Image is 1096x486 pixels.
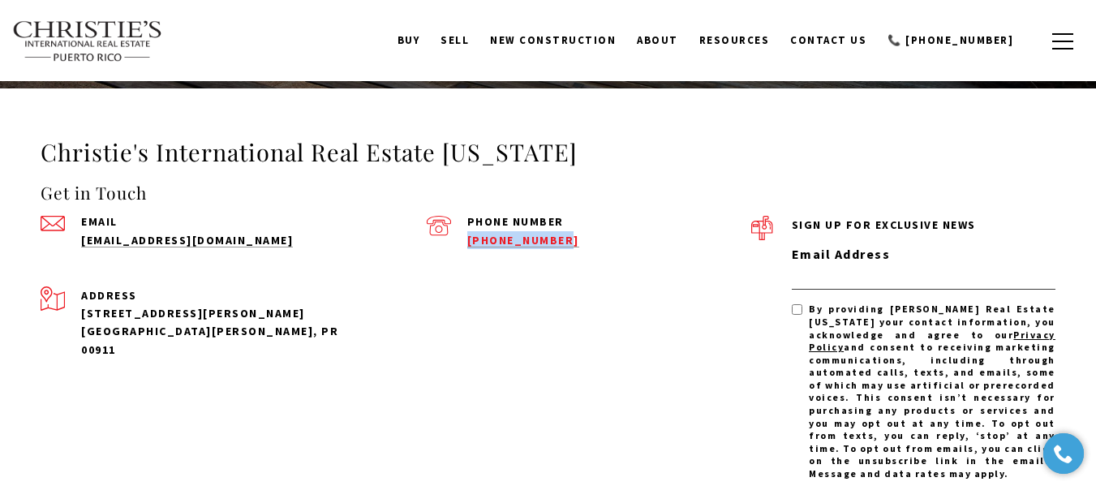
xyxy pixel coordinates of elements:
[792,216,1055,234] p: Sign up for exclusive news
[877,25,1024,56] a: call 9393373000
[81,286,365,304] p: Address
[780,25,877,56] a: Contact Us
[1024,32,1042,50] a: search
[387,25,431,56] a: BUY
[1042,18,1084,65] button: button
[430,25,479,56] a: SELL
[809,329,1055,354] a: Privacy Policy - open in a new tab
[81,324,338,356] span: [GEOGRAPHIC_DATA][PERSON_NAME], PR 00911
[467,216,751,227] p: Phone Number
[81,216,365,227] p: Email
[490,33,616,47] span: New Construction
[792,244,1055,265] label: Email Address
[467,233,579,247] a: call (939) 337-3000
[888,33,1013,47] span: 📞 [PHONE_NUMBER]
[790,33,866,47] span: Contact Us
[41,137,1055,168] h3: Christie's International Real Estate [US_STATE]
[689,25,780,56] a: Resources
[792,304,802,315] input: By providing Christie's Real Estate Puerto Rico your contact information, you acknowledge and agr...
[626,25,689,56] a: About
[81,233,293,247] a: send an email to admin@cirepr.com
[479,25,626,56] a: New Construction
[809,303,1055,480] span: By providing [PERSON_NAME] Real Estate [US_STATE] your contact information, you acknowledge and a...
[41,180,751,206] h4: Get in Touch
[81,304,365,322] div: [STREET_ADDRESS][PERSON_NAME]
[12,20,163,62] img: Christie's International Real Estate text transparent background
